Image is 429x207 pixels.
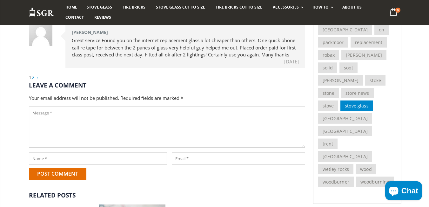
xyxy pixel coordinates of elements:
[90,12,116,23] a: Reviews
[61,2,82,12] a: Home
[356,177,394,187] a: woodburning
[29,74,32,81] span: 1
[94,15,111,20] span: Reviews
[29,152,167,165] input: Name *
[383,181,424,202] inbox-online-store-chat: Shopify online store chat
[351,37,387,48] a: replacement
[341,88,373,98] a: store news
[318,24,372,35] a: [GEOGRAPHIC_DATA]
[318,62,338,73] a: solid
[339,62,358,73] a: soot
[318,100,339,111] a: stove
[35,74,39,81] a: →
[87,4,112,10] span: Stove Glass
[72,37,299,58] p: Great service Found you on the internet replacement glass a lot cheaper than others. One quick ph...
[123,4,145,10] span: Fire Bricks
[65,4,77,10] span: Home
[318,50,339,60] a: robax
[318,88,339,98] a: stone
[356,164,376,174] a: wood
[395,8,400,13] span: 0
[318,75,363,86] a: [PERSON_NAME]
[65,15,84,20] span: Contact
[342,4,362,10] span: About us
[29,81,305,90] h3: Leave a comment
[318,177,354,187] a: woodburner
[308,2,337,12] a: How To
[29,168,86,180] input: Post comment
[312,4,329,10] span: How To
[318,139,338,149] a: trent
[273,4,298,10] span: Accessories
[151,2,210,12] a: Stove Glass Cut To Size
[82,2,117,12] a: Stove Glass
[318,113,372,124] a: [GEOGRAPHIC_DATA]
[318,37,348,48] a: packmoor
[216,4,262,10] span: Fire Bricks Cut To Size
[318,151,372,162] a: [GEOGRAPHIC_DATA]
[268,2,306,12] a: Accessories
[61,12,89,23] a: Contact
[29,7,54,18] img: Stove Glass Replacement
[374,24,389,35] a: on
[72,29,108,36] strong: [PERSON_NAME]
[387,6,400,19] a: 0
[211,2,267,12] a: Fire Bricks Cut To Size
[340,100,373,111] a: stove glass
[318,126,372,136] a: [GEOGRAPHIC_DATA]
[29,94,305,102] p: Your email address will not be published. Required fields are marked *
[284,58,299,65] time: [DATE]
[172,152,305,165] input: Email *
[29,191,305,200] h3: Related Posts
[341,50,386,60] a: [PERSON_NAME]
[118,2,150,12] a: Fire Bricks
[318,164,354,174] a: wetley rocks
[156,4,205,10] span: Stove Glass Cut To Size
[365,75,385,86] a: stoke
[338,2,366,12] a: About us
[32,74,35,81] a: 2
